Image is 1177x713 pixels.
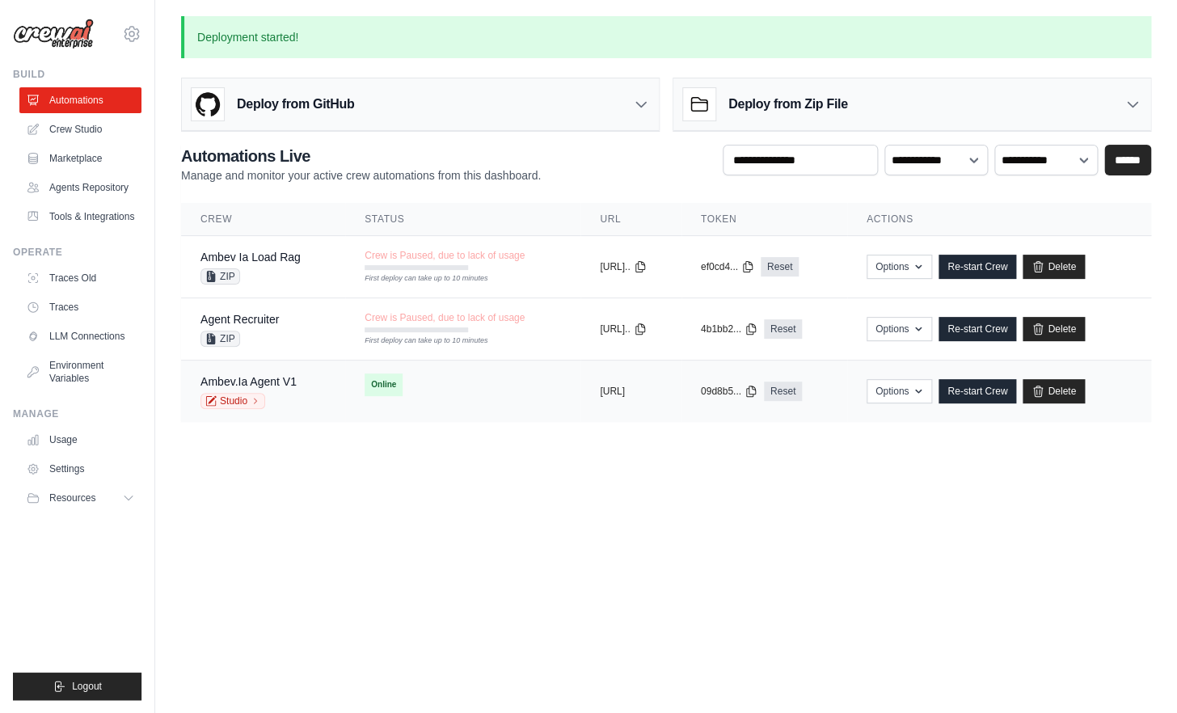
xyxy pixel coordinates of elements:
a: Reset [761,257,799,276]
a: Tools & Integrations [19,204,141,230]
a: LLM Connections [19,323,141,349]
a: Delete [1023,379,1085,403]
h2: Automations Live [181,145,541,167]
a: Usage [19,427,141,453]
a: Agent Recruiter [200,313,279,326]
button: 4b1bb2... [701,323,757,335]
button: 09d8b5... [701,385,757,398]
div: Build [13,68,141,81]
div: First deploy can take up to 10 minutes [365,273,468,285]
button: Logout [13,673,141,700]
a: Re-start Crew [939,255,1016,279]
p: Manage and monitor your active crew automations from this dashboard. [181,167,541,184]
a: Ambev Ia Load Rag [200,251,301,264]
img: Logo [13,19,94,49]
img: GitHub Logo [192,88,224,120]
button: Options [867,317,932,341]
a: Delete [1023,317,1085,341]
span: ZIP [200,331,240,347]
th: Token [681,203,847,236]
th: Crew [181,203,345,236]
span: Logout [72,680,102,693]
div: Operate [13,246,141,259]
a: Traces Old [19,265,141,291]
a: Environment Variables [19,352,141,391]
a: Traces [19,294,141,320]
h3: Deploy from Zip File [728,95,847,114]
span: Resources [49,492,95,504]
button: Options [867,379,932,403]
span: ZIP [200,268,240,285]
h3: Deploy from GitHub [237,95,354,114]
span: Online [365,373,403,396]
a: Reset [764,319,802,339]
div: Manage [13,407,141,420]
p: Deployment started! [181,16,1151,58]
span: Crew is Paused, due to lack of usage [365,311,525,324]
th: Actions [847,203,1151,236]
a: Re-start Crew [939,379,1016,403]
th: Status [345,203,580,236]
a: Settings [19,456,141,482]
a: Delete [1023,255,1085,279]
button: Resources [19,485,141,511]
a: Re-start Crew [939,317,1016,341]
a: Agents Repository [19,175,141,200]
a: Studio [200,393,265,409]
div: First deploy can take up to 10 minutes [365,335,468,347]
a: Crew Studio [19,116,141,142]
a: Marketplace [19,146,141,171]
button: ef0cd4... [701,260,754,273]
button: Options [867,255,932,279]
a: Reset [764,382,802,401]
span: Crew is Paused, due to lack of usage [365,249,525,262]
th: URL [580,203,681,236]
a: Ambev.Ia Agent V1 [200,375,297,388]
a: Automations [19,87,141,113]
